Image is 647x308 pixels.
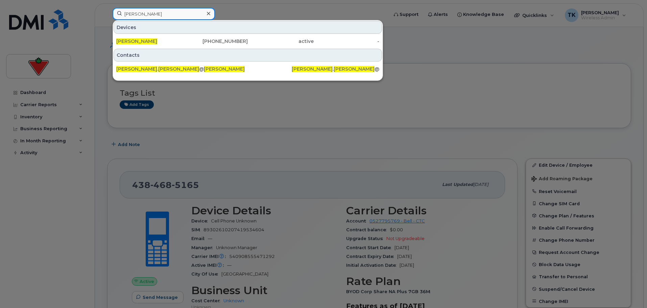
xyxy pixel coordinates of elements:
[114,21,382,34] div: Devices
[116,66,204,72] div: . @[DOMAIN_NAME]
[114,63,382,75] a: [PERSON_NAME].[PERSON_NAME]@[DOMAIN_NAME][PERSON_NAME][PERSON_NAME].[PERSON_NAME]@[DOMAIN_NAME]
[182,38,248,45] div: [PHONE_NUMBER]
[204,66,245,72] span: [PERSON_NAME]
[116,66,157,72] span: [PERSON_NAME]
[314,38,380,45] div: -
[116,38,157,44] span: [PERSON_NAME]
[334,66,375,72] span: [PERSON_NAME]
[292,66,333,72] span: [PERSON_NAME]
[248,38,314,45] div: active
[158,66,199,72] span: [PERSON_NAME]
[114,35,382,47] a: [PERSON_NAME][PHONE_NUMBER]active-
[292,66,379,72] div: . @[DOMAIN_NAME]
[114,49,382,62] div: Contacts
